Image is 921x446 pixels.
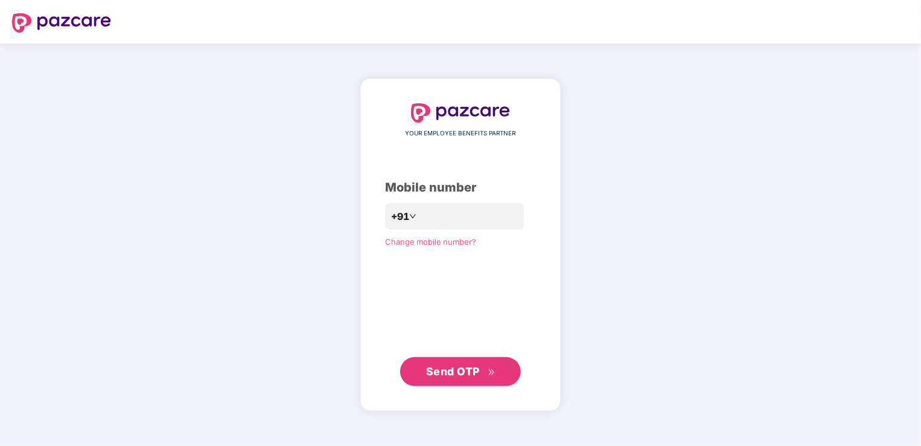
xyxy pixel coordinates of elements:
[400,357,521,386] button: Send OTPdouble-right
[426,365,480,378] span: Send OTP
[12,13,111,33] img: logo
[406,129,516,138] span: YOUR EMPLOYEE BENEFITS PARTNER
[488,369,496,377] span: double-right
[385,237,476,247] a: Change mobile number?
[391,209,409,224] span: +91
[385,178,536,197] div: Mobile number
[409,213,416,220] span: down
[411,103,510,123] img: logo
